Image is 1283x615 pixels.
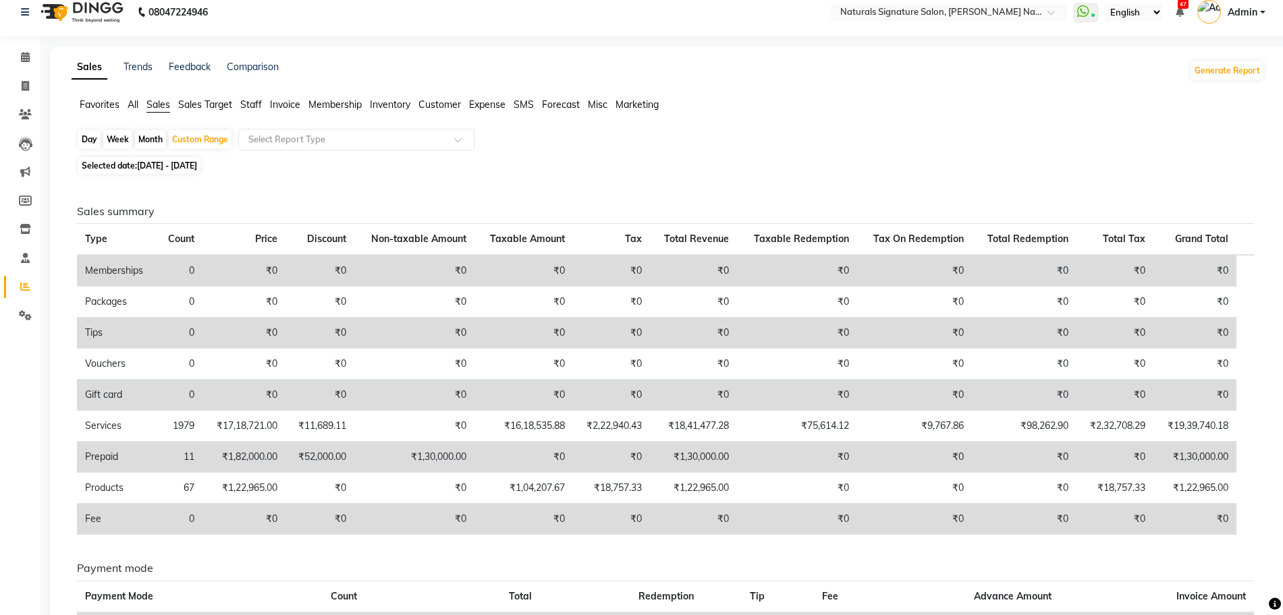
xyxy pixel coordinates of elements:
td: ₹1,30,000.00 [1153,442,1236,473]
td: ₹0 [1076,255,1153,287]
td: ₹0 [737,504,857,535]
span: Discount [307,233,346,245]
span: Sales [146,98,170,111]
td: ₹0 [202,255,285,287]
td: ₹16,18,535.88 [474,411,572,442]
span: Sales Target [178,98,232,111]
td: ₹17,18,721.00 [202,411,285,442]
td: ₹0 [857,349,972,380]
td: Tips [77,318,157,349]
td: ₹0 [737,380,857,411]
td: ₹0 [972,380,1076,411]
td: ₹9,767.86 [857,411,972,442]
td: ₹0 [474,442,572,473]
span: Fee [822,590,838,602]
td: Prepaid [77,442,157,473]
td: Services [77,411,157,442]
a: Sales [72,55,107,80]
td: ₹0 [650,349,737,380]
td: Fee [77,504,157,535]
div: Week [103,130,132,149]
td: ₹19,39,740.18 [1153,411,1236,442]
td: Gift card [77,380,157,411]
span: Payment Mode [85,590,153,602]
span: Misc [588,98,607,111]
td: ₹0 [354,287,474,318]
a: Feedback [169,61,211,73]
td: ₹0 [737,473,857,504]
td: ₹0 [202,287,285,318]
td: ₹0 [1153,380,1236,411]
td: 67 [157,473,202,504]
a: Comparison [227,61,279,73]
td: ₹0 [285,255,354,287]
td: ₹1,30,000.00 [354,442,474,473]
td: ₹0 [573,442,650,473]
span: Marketing [616,98,659,111]
td: Packages [77,287,157,318]
button: Generate Report [1191,61,1263,80]
td: ₹0 [1076,380,1153,411]
td: ₹0 [737,287,857,318]
td: Products [77,473,157,504]
td: ₹0 [737,349,857,380]
td: ₹1,30,000.00 [650,442,737,473]
span: Favorites [80,98,119,111]
td: ₹0 [202,318,285,349]
td: ₹0 [354,411,474,442]
td: ₹0 [354,349,474,380]
td: ₹0 [1153,318,1236,349]
td: ₹0 [650,380,737,411]
td: ₹0 [202,349,285,380]
span: Total Tax [1103,233,1145,245]
td: ₹0 [972,349,1076,380]
span: Total [509,590,532,602]
a: Trends [124,61,153,73]
td: ₹0 [354,380,474,411]
span: Non-taxable Amount [371,233,466,245]
td: ₹0 [857,504,972,535]
td: ₹98,262.90 [972,411,1076,442]
td: ₹0 [972,504,1076,535]
td: ₹0 [474,318,572,349]
td: 11 [157,442,202,473]
td: ₹0 [573,287,650,318]
span: SMS [514,98,534,111]
td: ₹0 [285,287,354,318]
td: ₹52,000.00 [285,442,354,473]
span: Customer [418,98,461,111]
span: Price [255,233,277,245]
td: ₹0 [573,504,650,535]
td: ₹0 [285,504,354,535]
span: Redemption [638,590,694,602]
span: Forecast [542,98,580,111]
span: Invoice [270,98,300,111]
td: ₹0 [285,473,354,504]
td: ₹0 [354,255,474,287]
td: ₹0 [650,255,737,287]
span: Inventory [370,98,410,111]
td: ₹2,22,940.43 [573,411,650,442]
span: Tax [625,233,642,245]
td: ₹0 [1076,318,1153,349]
td: 0 [157,287,202,318]
td: ₹18,757.33 [573,473,650,504]
td: ₹11,689.11 [285,411,354,442]
td: ₹18,757.33 [1076,473,1153,504]
td: ₹75,614.12 [737,411,857,442]
td: ₹0 [354,318,474,349]
td: ₹0 [1153,255,1236,287]
td: ₹0 [573,380,650,411]
h6: Sales summary [77,205,1254,218]
span: Taxable Amount [490,233,565,245]
td: ₹1,82,000.00 [202,442,285,473]
span: Tip [750,590,765,602]
td: ₹0 [1076,287,1153,318]
span: Expense [469,98,506,111]
span: Membership [308,98,362,111]
span: Admin [1228,5,1257,20]
span: [DATE] - [DATE] [137,160,197,171]
h6: Payment mode [77,562,1254,575]
td: ₹1,22,965.00 [650,473,737,504]
td: ₹0 [737,442,857,473]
